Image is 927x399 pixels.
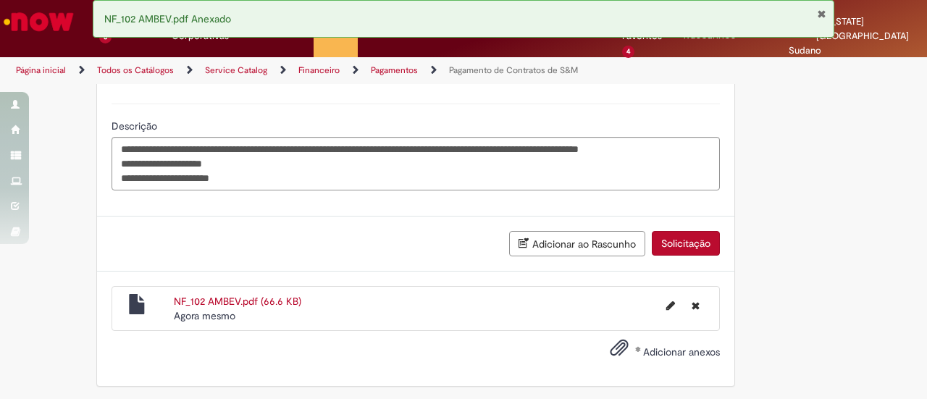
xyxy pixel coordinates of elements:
button: Excluir NF_102 AMBEV.pdf [683,294,708,317]
span: NF_102 AMBEV.pdf Anexado [104,12,231,25]
button: Editar nome de arquivo NF_102 AMBEV.pdf [658,294,684,317]
button: Adicionar ao Rascunho [509,231,645,256]
span: Descrição [112,119,160,133]
button: Adicionar anexos [606,335,632,368]
span: 4 [622,46,634,58]
a: Service Catalog [205,64,267,76]
a: Financeiro [298,64,340,76]
img: ServiceNow [1,7,76,36]
textarea: Descrição [112,137,720,190]
a: NF_102 AMBEV.pdf (66.6 KB) [174,295,301,308]
span: Agora mesmo [174,309,235,322]
a: Página inicial [16,64,66,76]
a: Pagamento de Contratos de S&M [449,64,578,76]
span: Adicionar anexos [643,345,720,358]
ul: Trilhas de página [11,57,607,84]
button: Fechar Notificação [817,8,826,20]
button: Solicitação [652,231,720,256]
a: Todos os Catálogos [97,64,174,76]
span: [US_STATE] [GEOGRAPHIC_DATA] Sudano [789,15,909,56]
a: Pagamentos [371,64,418,76]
